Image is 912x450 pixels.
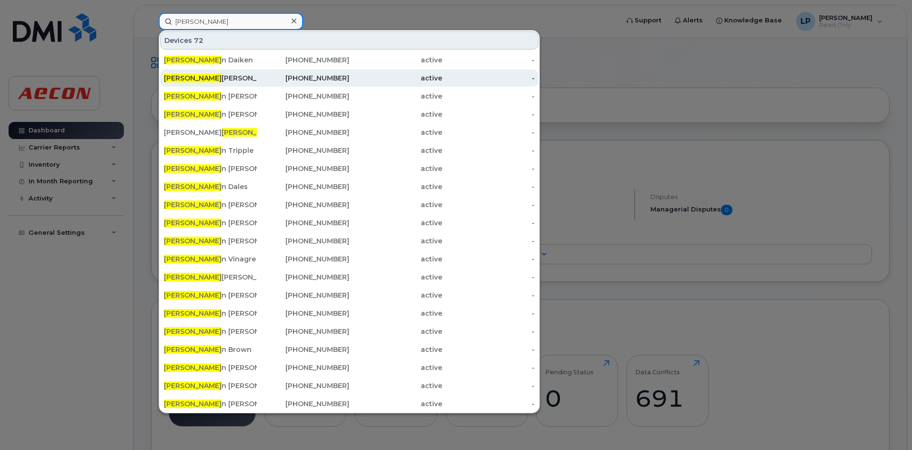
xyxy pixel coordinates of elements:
[257,363,350,372] div: [PHONE_NUMBER]
[442,363,535,372] div: -
[160,124,538,141] a: [PERSON_NAME][PERSON_NAME]n[PHONE_NUMBER]active-
[349,254,442,264] div: active
[160,341,538,358] a: [PERSON_NAME]n Brown[PHONE_NUMBER]active-
[257,290,350,300] div: [PHONE_NUMBER]
[194,36,203,45] span: 72
[160,377,538,394] a: [PERSON_NAME]n [PERSON_NAME][PHONE_NUMBER]active-
[164,291,222,300] span: [PERSON_NAME]
[164,182,257,191] div: n Dales
[160,305,538,322] a: [PERSON_NAME]n [PERSON_NAME][PHONE_NUMBER]active-
[257,110,350,119] div: [PHONE_NUMBER]
[164,327,257,336] div: n [PERSON_NAME]
[160,287,538,304] a: [PERSON_NAME]n [PERSON_NAME][PHONE_NUMBER]active-
[349,272,442,282] div: active
[349,55,442,65] div: active
[442,128,535,137] div: -
[257,218,350,228] div: [PHONE_NUMBER]
[160,214,538,231] a: [PERSON_NAME]n [PERSON_NAME][PHONE_NUMBER]active-
[160,70,538,87] a: [PERSON_NAME][PERSON_NAME][PHONE_NUMBER]active-
[164,146,257,155] div: n Tripple
[164,273,222,281] span: [PERSON_NAME]
[442,236,535,246] div: -
[160,88,538,105] a: [PERSON_NAME]n [PERSON_NAME][PHONE_NUMBER]active-
[160,142,538,159] a: [PERSON_NAME]n Tripple[PHONE_NUMBER]active-
[257,146,350,155] div: [PHONE_NUMBER]
[349,200,442,210] div: active
[160,269,538,286] a: [PERSON_NAME][PERSON_NAME][PHONE_NUMBER]active-
[257,272,350,282] div: [PHONE_NUMBER]
[164,91,257,101] div: n [PERSON_NAME]
[257,182,350,191] div: [PHONE_NUMBER]
[442,146,535,155] div: -
[164,200,257,210] div: n [PERSON_NAME]
[442,164,535,173] div: -
[160,395,538,412] a: [PERSON_NAME]n [PERSON_NAME][PHONE_NUMBER]active-
[164,309,257,318] div: n [PERSON_NAME]
[257,55,350,65] div: [PHONE_NUMBER]
[442,327,535,336] div: -
[442,110,535,119] div: -
[442,91,535,101] div: -
[164,400,222,408] span: [PERSON_NAME]
[164,146,222,155] span: [PERSON_NAME]
[257,200,350,210] div: [PHONE_NUMBER]
[160,250,538,268] a: [PERSON_NAME]n Vinagre[PHONE_NUMBER]active-
[160,160,538,177] a: [PERSON_NAME]n [PERSON_NAME][PHONE_NUMBER]active-
[164,182,222,191] span: [PERSON_NAME]
[349,110,442,119] div: active
[164,309,222,318] span: [PERSON_NAME]
[164,345,222,354] span: [PERSON_NAME]
[349,236,442,246] div: active
[349,327,442,336] div: active
[442,182,535,191] div: -
[164,272,257,282] div: [PERSON_NAME]
[164,255,222,263] span: [PERSON_NAME]
[442,272,535,282] div: -
[164,363,222,372] span: [PERSON_NAME]
[160,106,538,123] a: [PERSON_NAME]n [PERSON_NAME][PHONE_NUMBER]active-
[222,128,279,137] span: [PERSON_NAME]
[160,178,538,195] a: [PERSON_NAME]n Dales[PHONE_NUMBER]active-
[442,290,535,300] div: -
[349,182,442,191] div: active
[160,232,538,250] a: [PERSON_NAME]n [PERSON_NAME][PHONE_NUMBER]active-
[164,200,222,209] span: [PERSON_NAME]
[164,381,222,390] span: [PERSON_NAME]
[164,219,222,227] span: [PERSON_NAME]
[349,381,442,390] div: active
[442,200,535,210] div: -
[349,218,442,228] div: active
[257,236,350,246] div: [PHONE_NUMBER]
[164,345,257,354] div: n Brown
[257,381,350,390] div: [PHONE_NUMBER]
[164,92,222,100] span: [PERSON_NAME]
[164,290,257,300] div: n [PERSON_NAME]
[164,74,222,82] span: [PERSON_NAME]
[349,363,442,372] div: active
[349,73,442,83] div: active
[349,164,442,173] div: active
[349,91,442,101] div: active
[442,309,535,318] div: -
[257,254,350,264] div: [PHONE_NUMBER]
[160,196,538,213] a: [PERSON_NAME]n [PERSON_NAME][PHONE_NUMBER]active-
[442,254,535,264] div: -
[164,327,222,336] span: [PERSON_NAME]
[442,345,535,354] div: -
[257,91,350,101] div: [PHONE_NUMBER]
[257,309,350,318] div: [PHONE_NUMBER]
[257,327,350,336] div: [PHONE_NUMBER]
[349,399,442,409] div: active
[257,73,350,83] div: [PHONE_NUMBER]
[164,55,257,65] div: n Daiken
[164,381,257,390] div: n [PERSON_NAME]
[349,128,442,137] div: active
[257,345,350,354] div: [PHONE_NUMBER]
[164,218,257,228] div: n [PERSON_NAME]
[164,236,257,246] div: n [PERSON_NAME]
[442,73,535,83] div: -
[164,164,222,173] span: [PERSON_NAME]
[349,146,442,155] div: active
[164,399,257,409] div: n [PERSON_NAME]
[349,309,442,318] div: active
